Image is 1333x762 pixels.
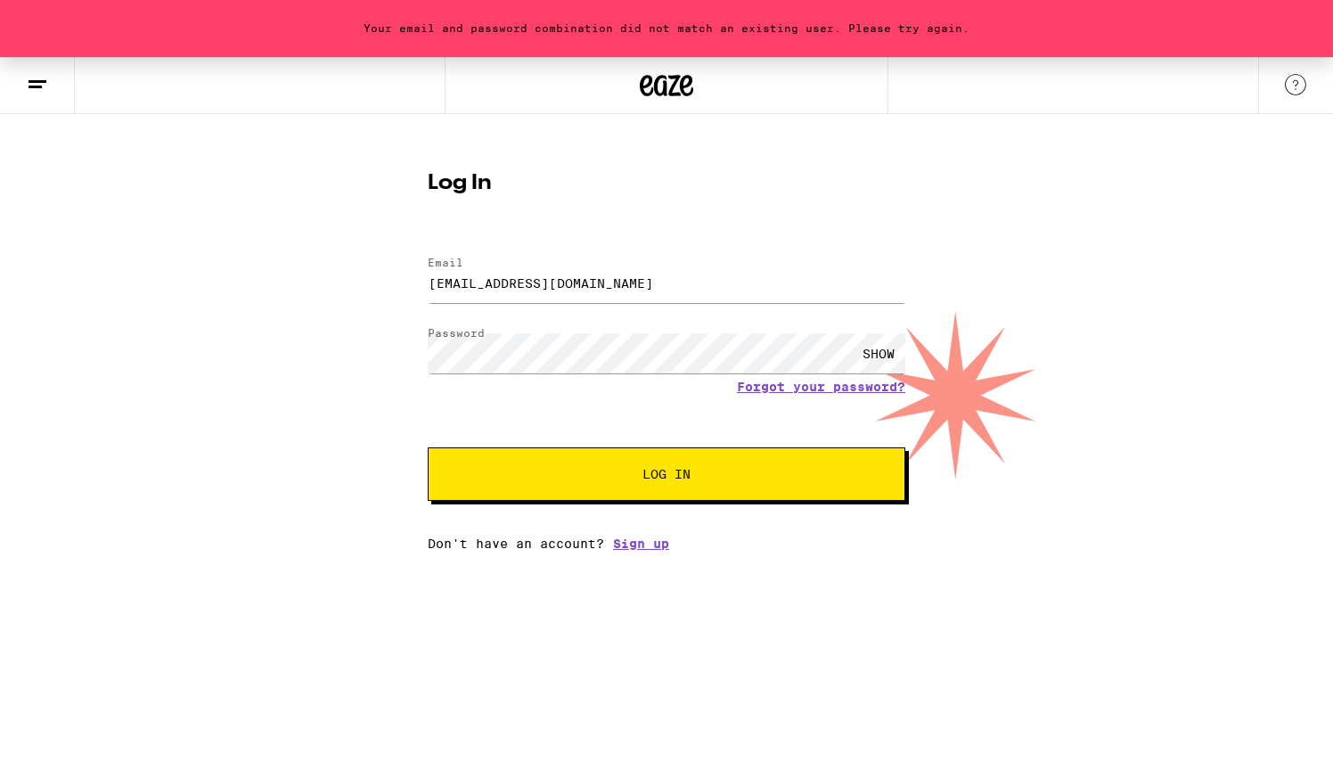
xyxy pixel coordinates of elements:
input: Email [428,263,905,303]
span: Log In [642,468,691,480]
div: Don't have an account? [428,537,905,551]
label: Email [428,257,463,268]
span: Hi. Need any help? [11,12,128,27]
h1: Log In [428,173,905,194]
a: Sign up [613,537,669,551]
a: Forgot your password? [737,380,905,394]
label: Password [428,327,485,339]
div: SHOW [852,333,905,373]
button: Log In [428,447,905,501]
